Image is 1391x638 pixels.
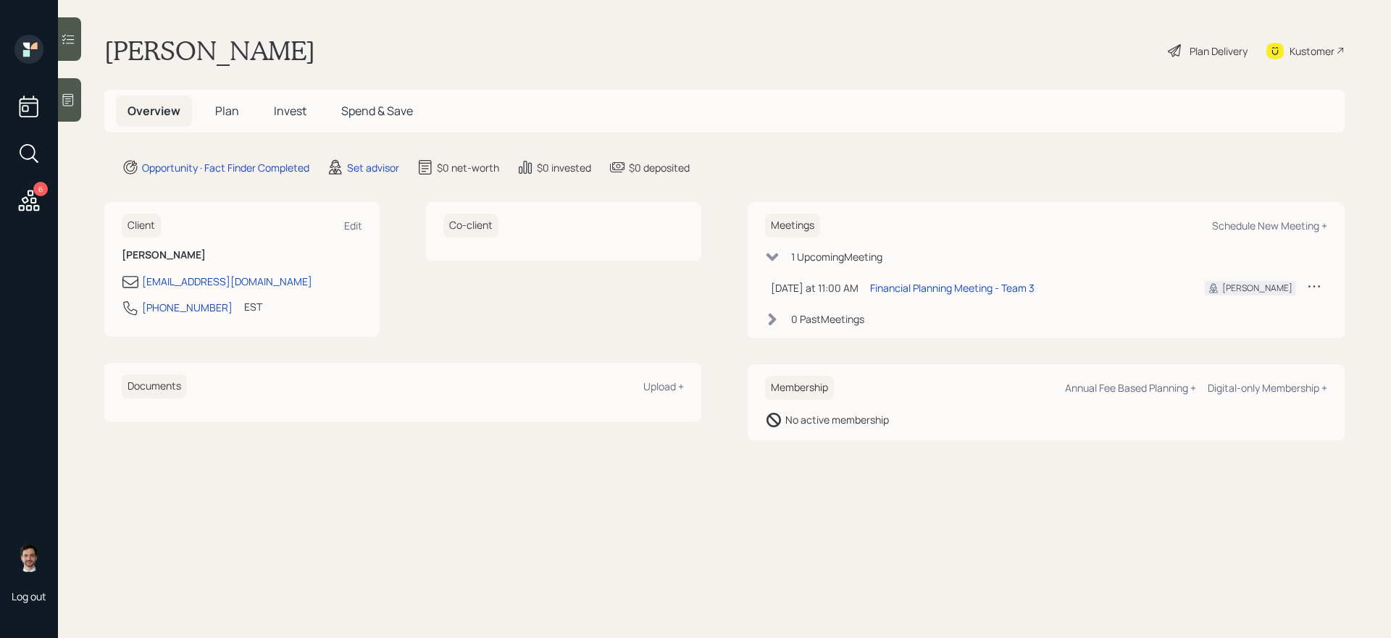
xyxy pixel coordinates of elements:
div: Annual Fee Based Planning + [1065,381,1196,395]
div: 1 Upcoming Meeting [791,249,882,264]
div: Digital-only Membership + [1208,381,1327,395]
h6: Client [122,214,161,238]
span: Plan [215,103,239,119]
h6: Documents [122,374,187,398]
div: 6 [33,182,48,196]
h6: [PERSON_NAME] [122,249,362,261]
div: Financial Planning Meeting - Team 3 [870,280,1035,295]
div: Schedule New Meeting + [1212,219,1327,232]
h6: Membership [765,376,834,400]
span: Invest [274,103,306,119]
div: [PERSON_NAME] [1222,282,1292,295]
div: Opportunity · Fact Finder Completed [142,160,309,175]
div: Set advisor [347,160,399,175]
div: [DATE] at 11:00 AM [771,280,859,295]
div: $0 deposited [629,160,690,175]
div: $0 invested [537,160,591,175]
h1: [PERSON_NAME] [104,35,315,67]
div: Log out [12,589,46,603]
img: jonah-coleman-headshot.png [14,543,43,572]
div: Kustomer [1290,43,1334,59]
div: 0 Past Meeting s [791,311,864,327]
div: No active membership [785,412,889,427]
div: Plan Delivery [1190,43,1248,59]
span: Overview [128,103,180,119]
span: Spend & Save [341,103,413,119]
h6: Meetings [765,214,820,238]
div: Upload + [643,379,684,393]
div: Edit [344,219,362,232]
div: [EMAIL_ADDRESS][DOMAIN_NAME] [142,274,312,289]
div: $0 net-worth [437,160,499,175]
h6: Co-client [443,214,498,238]
div: [PHONE_NUMBER] [142,300,233,315]
div: EST [244,299,262,314]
